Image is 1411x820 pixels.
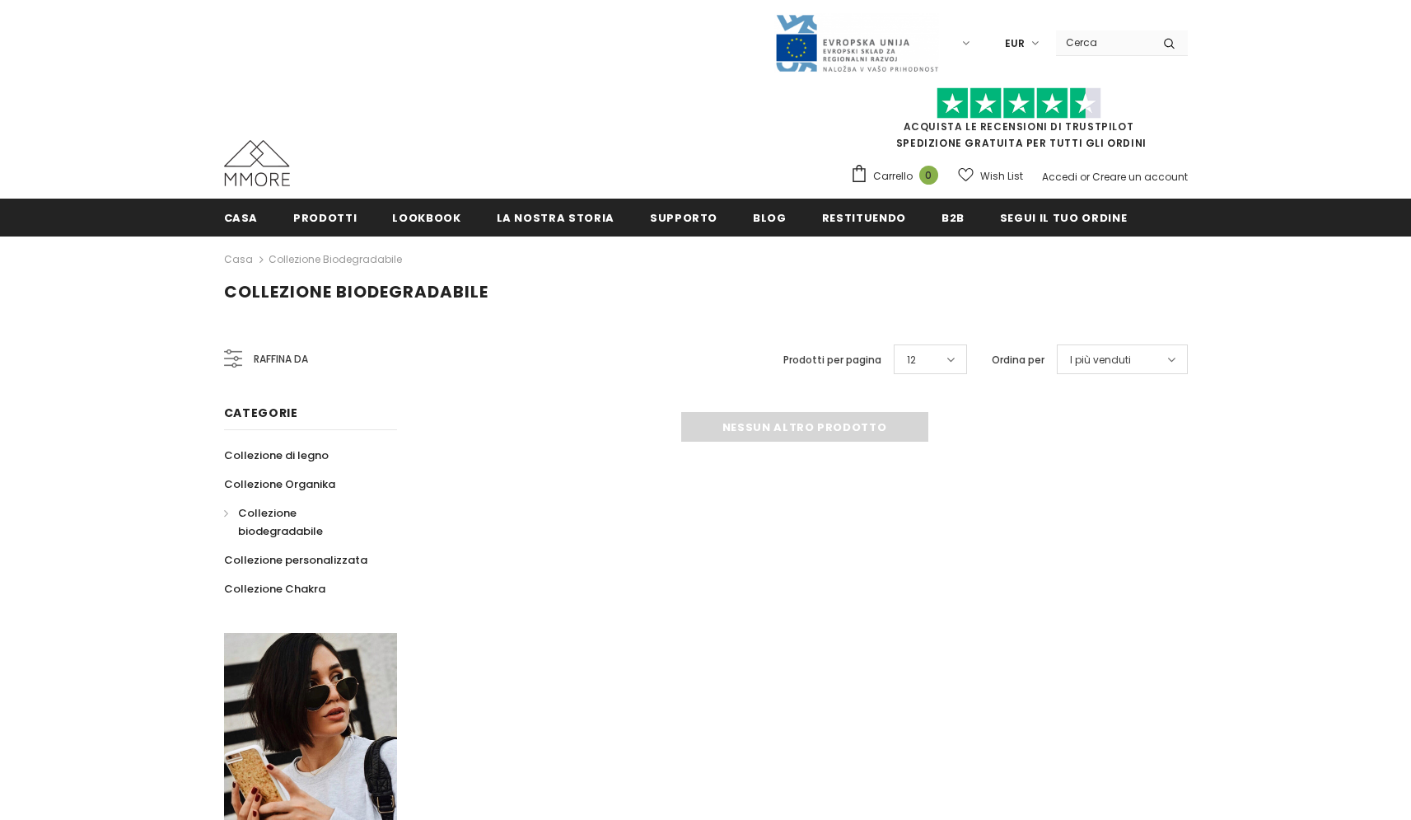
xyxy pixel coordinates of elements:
[850,95,1188,150] span: SPEDIZIONE GRATUITA PER TUTTI GLI ORDINI
[224,546,367,574] a: Collezione personalizzata
[224,441,329,470] a: Collezione di legno
[254,350,308,368] span: Raffina da
[1042,170,1077,184] a: Accedi
[783,352,881,368] label: Prodotti per pagina
[958,162,1023,190] a: Wish List
[293,199,357,236] a: Prodotti
[907,352,916,368] span: 12
[1092,170,1188,184] a: Creare un account
[224,552,367,568] span: Collezione personalizzata
[904,119,1134,134] a: Acquista le recensioni di TrustPilot
[822,210,906,226] span: Restituendo
[497,210,614,226] span: La nostra storia
[1000,199,1127,236] a: Segui il tuo ordine
[224,140,290,186] img: Casi MMORE
[224,476,335,492] span: Collezione Organika
[980,168,1023,185] span: Wish List
[392,210,460,226] span: Lookbook
[650,199,717,236] a: supporto
[774,35,939,49] a: Javni Razpis
[650,210,717,226] span: supporto
[224,250,253,269] a: Casa
[224,499,379,546] a: Collezione biodegradabile
[1000,210,1127,226] span: Segui il tuo ordine
[941,210,965,226] span: B2B
[1056,30,1151,54] input: Search Site
[1080,170,1090,184] span: or
[941,199,965,236] a: B2B
[224,581,325,597] span: Collezione Chakra
[919,166,938,185] span: 0
[224,470,335,499] a: Collezione Organika
[774,13,939,73] img: Javni Razpis
[224,210,259,226] span: Casa
[873,168,913,185] span: Carrello
[224,199,259,236] a: Casa
[293,210,357,226] span: Prodotti
[224,574,325,603] a: Collezione Chakra
[1070,352,1131,368] span: I più venduti
[753,210,787,226] span: Blog
[1005,35,1025,52] span: EUR
[224,405,298,421] span: Categorie
[822,199,906,236] a: Restituendo
[937,87,1101,119] img: Fidati di Pilot Stars
[497,199,614,236] a: La nostra storia
[992,352,1044,368] label: Ordina per
[224,280,488,303] span: Collezione biodegradabile
[850,164,946,189] a: Carrello 0
[753,199,787,236] a: Blog
[224,447,329,463] span: Collezione di legno
[392,199,460,236] a: Lookbook
[269,252,402,266] a: Collezione biodegradabile
[238,505,323,539] span: Collezione biodegradabile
